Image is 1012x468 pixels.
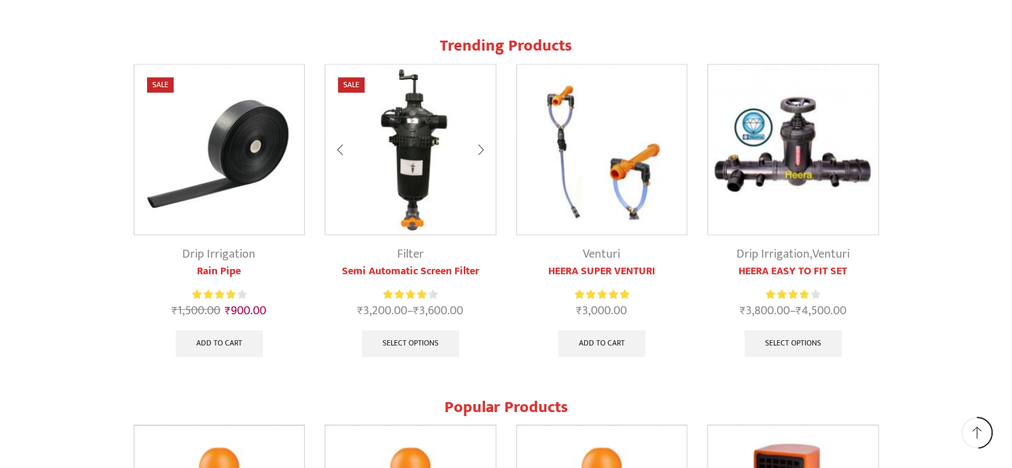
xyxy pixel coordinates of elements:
bdi: 3,000.00 [576,301,627,321]
a: HEERA EASY TO FIT SET [707,264,879,280]
a: Rain Pipe [134,264,305,280]
div: Rated 3.92 out of 5 [383,288,437,302]
img: Heera Super Venturi [517,65,687,235]
bdi: 900.00 [225,301,266,321]
img: Heera Easy To Fit Set [708,65,878,235]
a: Select options for “Semi Automatic Screen Filter” [362,330,459,357]
a: Add to cart: “Rain Pipe” [176,330,263,357]
div: Rated 4.13 out of 5 [192,288,246,302]
span: Rated out of 5 [575,288,629,302]
bdi: 3,200.00 [357,301,407,321]
bdi: 3,600.00 [413,301,463,321]
span: ₹ [576,301,582,321]
img: Semi Automatic Screen Filter [325,65,496,235]
div: Rated 5.00 out of 5 [575,288,629,302]
span: Rated out of 5 [383,288,426,302]
span: ₹ [357,301,363,321]
img: Heera Rain Pipe [134,65,305,235]
span: ₹ [413,301,419,321]
a: Venturi [583,244,620,264]
span: Trending Products [440,33,572,59]
a: Venturi [812,244,850,264]
a: Drip Irrigation [737,244,810,264]
span: Popular Products [444,394,568,421]
span: ₹ [740,301,746,321]
span: Rated out of 5 [766,288,807,302]
a: HEERA SUPER VENTURI [516,264,688,280]
a: Filter [397,244,424,264]
a: Add to cart: “HEERA SUPER VENTURI” [558,330,645,357]
a: Semi Automatic Screen Filter [325,264,496,280]
span: Sale [338,77,365,93]
div: Rated 3.83 out of 5 [766,288,820,302]
span: ₹ [796,301,802,321]
bdi: 4,500.00 [796,301,846,321]
a: Drip Irrigation [182,244,255,264]
bdi: 3,800.00 [740,301,790,321]
span: Rated out of 5 [192,288,237,302]
span: Sale [147,77,174,93]
span: – [707,302,879,320]
div: , [707,246,879,264]
a: Select options for “HEERA EASY TO FIT SET” [745,330,842,357]
span: ₹ [225,301,231,321]
span: ₹ [172,301,178,321]
bdi: 1,500.00 [172,301,220,321]
span: – [325,302,496,320]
